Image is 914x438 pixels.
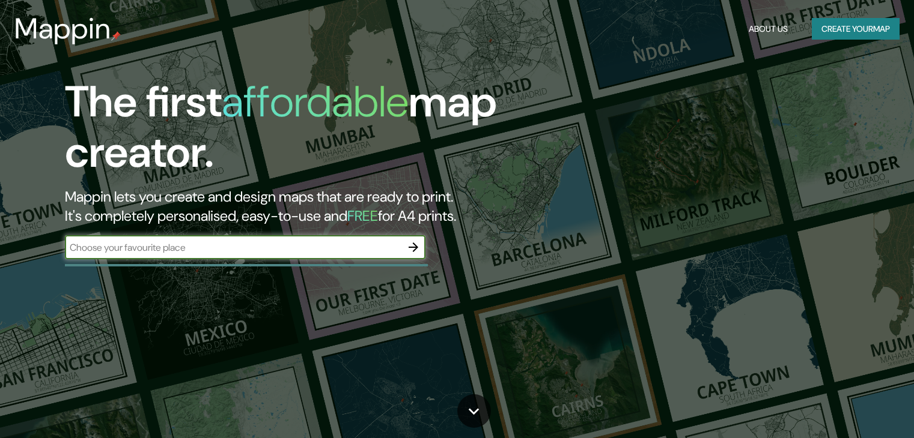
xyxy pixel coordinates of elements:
img: mappin-pin [111,31,121,41]
input: Choose your favourite place [65,241,401,254]
button: Create yourmap [812,18,900,40]
button: About Us [744,18,793,40]
h2: Mappin lets you create and design maps that are ready to print. It's completely personalised, eas... [65,187,522,226]
h1: The first map creator. [65,77,522,187]
h5: FREE [347,206,378,225]
h1: affordable [222,74,409,130]
h3: Mappin [14,12,111,46]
